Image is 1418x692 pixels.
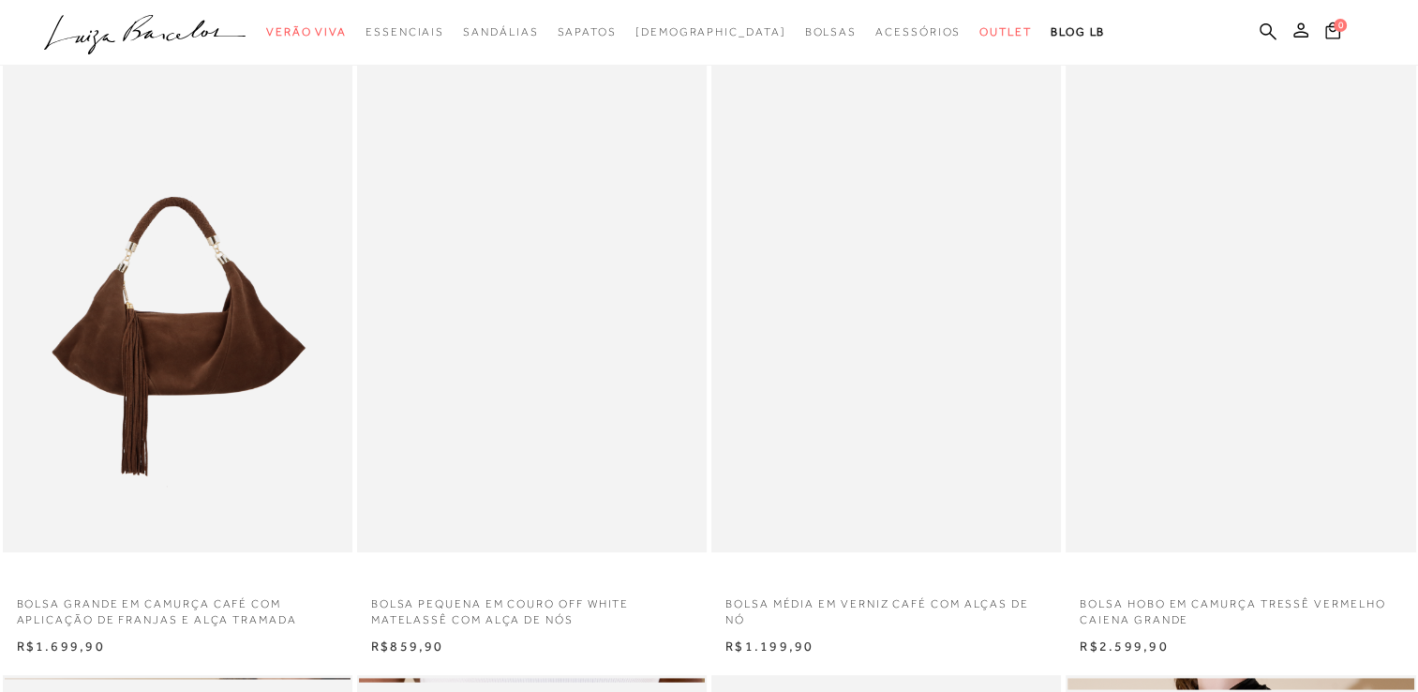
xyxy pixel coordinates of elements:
a: categoryNavScreenReaderText [804,15,857,50]
a: categoryNavScreenReaderText [875,15,961,50]
span: 0 [1334,19,1347,32]
span: R$1.199,90 [725,639,813,654]
span: Verão Viva [266,25,347,38]
span: R$1.699,90 [17,639,105,654]
span: Outlet [979,25,1032,38]
span: R$859,90 [371,639,444,654]
a: BLOG LB [1051,15,1105,50]
span: Bolsas [804,25,857,38]
button: 0 [1320,21,1346,46]
a: BOLSA HOBO EM CAMURÇA TRESSÊ VERMELHO CAIENA GRANDE [1066,585,1415,628]
a: categoryNavScreenReaderText [366,15,444,50]
img: BOLSA HOBO EM CAMURÇA TRESSÊ VERMELHO CAIENA GRANDE [1067,31,1413,550]
a: BOLSA PEQUENA EM COURO OFF WHITE MATELASSÊ COM ALÇA DE NÓS [357,585,707,628]
span: Sandálias [463,25,538,38]
span: Essenciais [366,25,444,38]
span: R$2.599,90 [1080,639,1168,654]
a: BOLSA HOBO EM CAMURÇA TRESSÊ VERMELHO CAIENA GRANDE BOLSA HOBO EM CAMURÇA TRESSÊ VERMELHO CAIENA ... [1067,31,1413,550]
a: categoryNavScreenReaderText [979,15,1032,50]
span: BLOG LB [1051,25,1105,38]
img: BOLSA GRANDE EM CAMURÇA CAFÉ COM APLICAÇÃO DE FRANJAS E ALÇA TRAMADA [5,31,351,550]
a: BOLSA PEQUENA EM COURO OFF WHITE MATELASSÊ COM ALÇA DE NÓS BOLSA PEQUENA EM COURO OFF WHITE MATEL... [359,31,705,550]
a: BOLSA GRANDE EM CAMURÇA CAFÉ COM APLICAÇÃO DE FRANJAS E ALÇA TRAMADA BOLSA GRANDE EM CAMURÇA CAFÉ... [5,31,351,550]
img: BOLSA PEQUENA EM COURO OFF WHITE MATELASSÊ COM ALÇA DE NÓS [359,31,705,550]
span: Sapatos [557,25,616,38]
a: BOLSA GRANDE EM CAMURÇA CAFÉ COM APLICAÇÃO DE FRANJAS E ALÇA TRAMADA [3,585,352,628]
img: BOLSA MÉDIA EM VERNIZ CAFÉ COM ALÇAS DE NÓ [713,31,1059,550]
a: BOLSA MÉDIA EM VERNIZ CAFÉ COM ALÇAS DE NÓ BOLSA MÉDIA EM VERNIZ CAFÉ COM ALÇAS DE NÓ [713,31,1059,550]
span: Acessórios [875,25,961,38]
span: [DEMOGRAPHIC_DATA] [635,25,786,38]
a: categoryNavScreenReaderText [557,15,616,50]
a: BOLSA MÉDIA EM VERNIZ CAFÉ COM ALÇAS DE NÓ [711,585,1061,628]
a: categoryNavScreenReaderText [266,15,347,50]
a: noSubCategoriesText [635,15,786,50]
a: categoryNavScreenReaderText [463,15,538,50]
